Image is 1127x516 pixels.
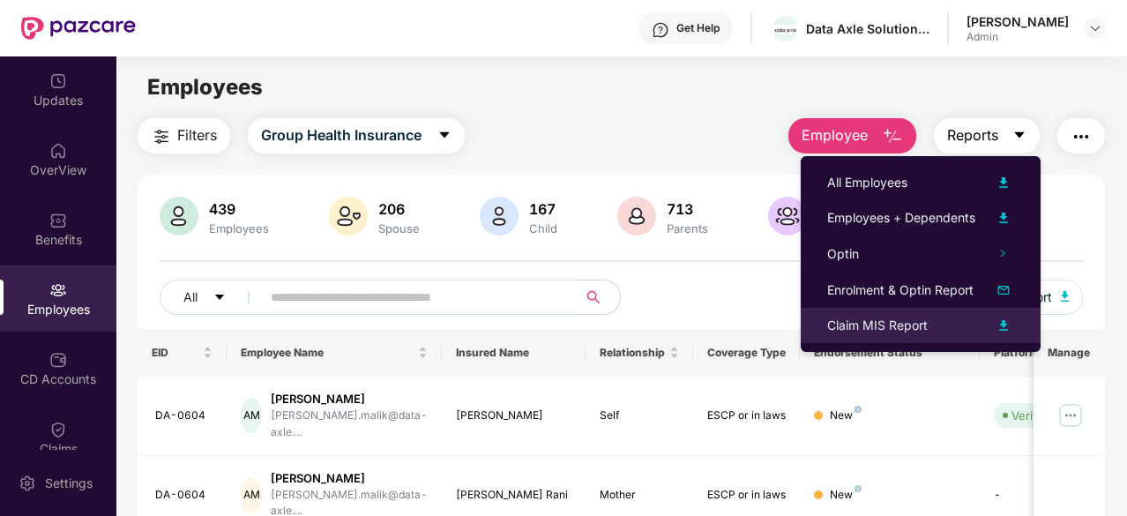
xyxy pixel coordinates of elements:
[1061,291,1070,302] img: svg+xml;base64,PHN2ZyB4bWxucz0iaHR0cDovL3d3dy53My5vcmcvMjAwMC9zdmciIHhtbG5zOnhsaW5rPSJodHRwOi8vd3...
[830,408,862,424] div: New
[261,124,422,146] span: Group Health Insurance
[882,126,903,147] img: svg+xml;base64,PHN2ZyB4bWxucz0iaHR0cDovL3d3dy53My5vcmcvMjAwMC9zdmciIHhtbG5zOnhsaW5rPSJodHRwOi8vd3...
[271,391,428,408] div: [PERSON_NAME]
[707,408,787,424] div: ESCP or in laws
[138,329,228,377] th: EID
[329,197,368,236] img: svg+xml;base64,PHN2ZyB4bWxucz0iaHR0cDovL3d3dy53My5vcmcvMjAwMC9zdmciIHhtbG5zOnhsaW5rPSJodHRwOi8vd3...
[19,475,36,492] img: svg+xml;base64,PHN2ZyBpZD0iU2V0dGluZy0yMHgyMCIgeG1sbnM9Imh0dHA6Ly93d3cudzMub3JnLzIwMDAvc3ZnIiB3aW...
[855,406,862,413] img: svg+xml;base64,PHN2ZyB4bWxucz0iaHR0cDovL3d3dy53My5vcmcvMjAwMC9zdmciIHdpZHRoPSI4IiBoZWlnaHQ9IjgiIH...
[375,221,423,236] div: Spouse
[456,408,571,424] div: [PERSON_NAME]
[183,288,198,307] span: All
[1034,329,1105,377] th: Manage
[205,221,272,236] div: Employees
[676,21,720,35] div: Get Help
[49,212,67,229] img: svg+xml;base64,PHN2ZyBpZD0iQmVuZWZpdHMiIHhtbG5zPSJodHRwOi8vd3d3LnczLm9yZy8yMDAwL3N2ZyIgd2lkdGg9Ij...
[480,197,519,236] img: svg+xml;base64,PHN2ZyB4bWxucz0iaHR0cDovL3d3dy53My5vcmcvMjAwMC9zdmciIHhtbG5zOnhsaW5rPSJodHRwOi8vd3...
[49,421,67,438] img: svg+xml;base64,PHN2ZyBpZD0iQ2xhaW0iIHhtbG5zPSJodHRwOi8vd3d3LnczLm9yZy8yMDAwL3N2ZyIgd2lkdGg9IjIwIi...
[241,477,262,512] div: AM
[21,17,136,40] img: New Pazcare Logo
[772,25,798,34] img: WhatsApp%20Image%202022-10-27%20at%2012.58.27.jpeg
[577,280,621,315] button: search
[586,329,693,377] th: Relationship
[934,118,1040,153] button: Reportscaret-down
[827,246,859,261] span: Optin
[663,221,712,236] div: Parents
[827,173,907,192] div: All Employees
[213,291,226,305] span: caret-down
[947,124,998,146] span: Reports
[1088,21,1102,35] img: svg+xml;base64,PHN2ZyBpZD0iRHJvcGRvd24tMzJ4MzIiIHhtbG5zPSJodHRwOi8vd3d3LnczLm9yZy8yMDAwL3N2ZyIgd2...
[827,208,975,228] div: Employees + Dependents
[49,281,67,299] img: svg+xml;base64,PHN2ZyBpZD0iRW1wbG95ZWVzIiB4bWxucz0iaHR0cDovL3d3dy53My5vcmcvMjAwMC9zdmciIHdpZHRoPS...
[993,315,1014,336] img: svg+xml;base64,PHN2ZyB4bWxucz0iaHR0cDovL3d3dy53My5vcmcvMjAwMC9zdmciIHhtbG5zOnhsaW5rPSJodHRwOi8vd3...
[1071,126,1092,147] img: svg+xml;base64,PHN2ZyB4bWxucz0iaHR0cDovL3d3dy53My5vcmcvMjAwMC9zdmciIHdpZHRoPSIyNCIgaGVpZ2h0PSIyNC...
[993,280,1014,301] img: svg+xml;base64,PHN2ZyB4bWxucz0iaHR0cDovL3d3dy53My5vcmcvMjAwMC9zdmciIHhtbG5zOnhsaW5rPSJodHRwOi8vd3...
[827,280,974,300] div: Enrolment & Optin Report
[271,470,428,487] div: [PERSON_NAME]
[241,346,414,360] span: Employee Name
[177,124,217,146] span: Filters
[1012,128,1026,144] span: caret-down
[1056,401,1085,430] img: manageButton
[827,316,928,335] div: Claim MIS Report
[663,200,712,218] div: 713
[967,30,1069,44] div: Admin
[442,329,586,377] th: Insured Name
[600,408,679,424] div: Self
[806,20,929,37] div: Data Axle Solutions Private Limited
[693,329,801,377] th: Coverage Type
[526,200,561,218] div: 167
[49,142,67,160] img: svg+xml;base64,PHN2ZyBpZD0iSG9tZSIgeG1sbnM9Imh0dHA6Ly93d3cudzMub3JnLzIwMDAvc3ZnIiB3aWR0aD0iMjAiIG...
[147,74,263,100] span: Employees
[40,475,98,492] div: Settings
[456,487,571,504] div: [PERSON_NAME] Rani
[768,197,807,236] img: svg+xml;base64,PHN2ZyB4bWxucz0iaHR0cDovL3d3dy53My5vcmcvMjAwMC9zdmciIHhtbG5zOnhsaW5rPSJodHRwOi8vd3...
[577,290,611,304] span: search
[205,200,272,218] div: 439
[998,249,1007,258] span: right
[160,280,267,315] button: Allcaret-down
[138,118,230,153] button: Filters
[788,118,916,153] button: Employee
[271,408,428,441] div: [PERSON_NAME].malik@data-axle....
[155,408,213,424] div: DA-0604
[830,487,862,504] div: New
[160,197,198,236] img: svg+xml;base64,PHN2ZyB4bWxucz0iaHR0cDovL3d3dy53My5vcmcvMjAwMC9zdmciIHhtbG5zOnhsaW5rPSJodHRwOi8vd3...
[600,487,679,504] div: Mother
[241,398,262,433] div: AM
[707,487,787,504] div: ESCP or in laws
[152,346,200,360] span: EID
[437,128,452,144] span: caret-down
[617,197,656,236] img: svg+xml;base64,PHN2ZyB4bWxucz0iaHR0cDovL3d3dy53My5vcmcvMjAwMC9zdmciIHhtbG5zOnhsaW5rPSJodHRwOi8vd3...
[993,207,1014,228] img: svg+xml;base64,PHN2ZyB4bWxucz0iaHR0cDovL3d3dy53My5vcmcvMjAwMC9zdmciIHhtbG5zOnhsaW5rPSJodHRwOi8vd3...
[375,200,423,218] div: 206
[155,487,213,504] div: DA-0604
[151,126,172,147] img: svg+xml;base64,PHN2ZyB4bWxucz0iaHR0cDovL3d3dy53My5vcmcvMjAwMC9zdmciIHdpZHRoPSIyNCIgaGVpZ2h0PSIyNC...
[967,13,1069,30] div: [PERSON_NAME]
[600,346,666,360] span: Relationship
[526,221,561,236] div: Child
[49,351,67,369] img: svg+xml;base64,PHN2ZyBpZD0iQ0RfQWNjb3VudHMiIGRhdGEtbmFtZT0iQ0QgQWNjb3VudHMiIHhtbG5zPSJodHRwOi8vd3...
[802,124,868,146] span: Employee
[652,21,669,39] img: svg+xml;base64,PHN2ZyBpZD0iSGVscC0zMngzMiIgeG1sbnM9Imh0dHA6Ly93d3cudzMub3JnLzIwMDAvc3ZnIiB3aWR0aD...
[993,172,1014,193] img: svg+xml;base64,PHN2ZyB4bWxucz0iaHR0cDovL3d3dy53My5vcmcvMjAwMC9zdmciIHhtbG5zOnhsaW5rPSJodHRwOi8vd3...
[248,118,465,153] button: Group Health Insurancecaret-down
[49,72,67,90] img: svg+xml;base64,PHN2ZyBpZD0iVXBkYXRlZCIgeG1sbnM9Imh0dHA6Ly93d3cudzMub3JnLzIwMDAvc3ZnIiB3aWR0aD0iMj...
[855,485,862,492] img: svg+xml;base64,PHN2ZyB4bWxucz0iaHR0cDovL3d3dy53My5vcmcvMjAwMC9zdmciIHdpZHRoPSI4IiBoZWlnaHQ9IjgiIH...
[1011,407,1054,424] div: Verified
[227,329,442,377] th: Employee Name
